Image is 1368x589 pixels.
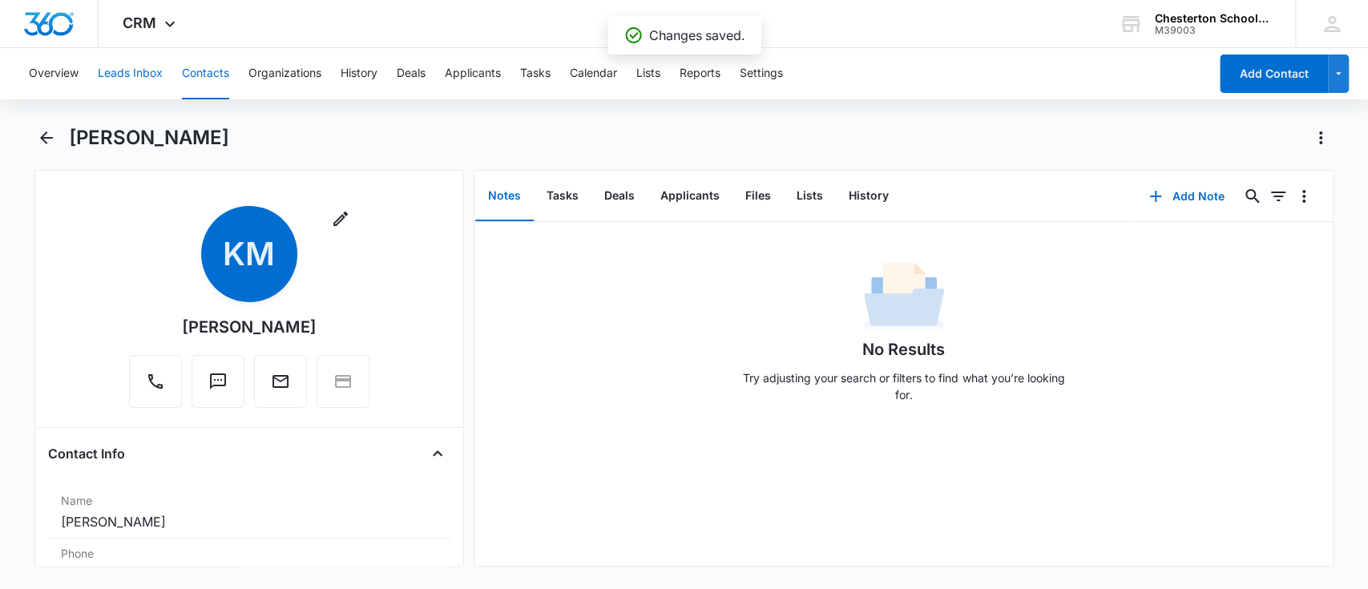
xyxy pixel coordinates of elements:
div: account id [1155,25,1272,36]
h4: Contact Info [48,444,125,463]
button: Call [129,355,182,408]
button: Leads Inbox [98,48,163,99]
a: [PHONE_NUMBER] [61,565,176,584]
span: CRM [123,14,156,31]
a: Call [129,380,182,393]
label: Phone [61,545,438,562]
button: Tasks [520,48,551,99]
button: Settings [740,48,783,99]
button: Deals [397,48,426,99]
span: KM [201,206,297,302]
button: History [836,171,902,221]
div: account name [1155,12,1272,25]
button: Add Contact [1220,54,1328,93]
button: Add Note [1133,177,1240,216]
button: Applicants [445,48,501,99]
div: Name[PERSON_NAME] [48,486,451,539]
button: Overview [29,48,79,99]
h1: [PERSON_NAME] [69,126,229,150]
label: Name [61,492,438,509]
dd: [PERSON_NAME] [61,512,438,531]
button: Organizations [248,48,321,99]
button: Calendar [570,48,617,99]
button: Tasks [534,171,591,221]
button: Actions [1308,125,1334,151]
a: Text [192,380,244,393]
button: Applicants [648,171,732,221]
button: Files [732,171,784,221]
button: Back [34,125,59,151]
button: Lists [636,48,660,99]
img: No Data [864,257,944,337]
button: History [341,48,377,99]
p: Try adjusting your search or filters to find what you’re looking for. [736,369,1072,403]
button: Close [425,441,450,466]
a: Email [254,380,307,393]
button: Deals [591,171,648,221]
button: Filters [1265,184,1291,209]
button: Email [254,355,307,408]
button: Text [192,355,244,408]
button: Notes [475,171,534,221]
p: Changes saved. [649,26,745,45]
button: Contacts [182,48,229,99]
button: Overflow Menu [1291,184,1317,209]
button: Search... [1240,184,1265,209]
h1: No Results [862,337,945,361]
button: Lists [784,171,836,221]
button: Reports [680,48,720,99]
div: [PERSON_NAME] [182,315,316,339]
